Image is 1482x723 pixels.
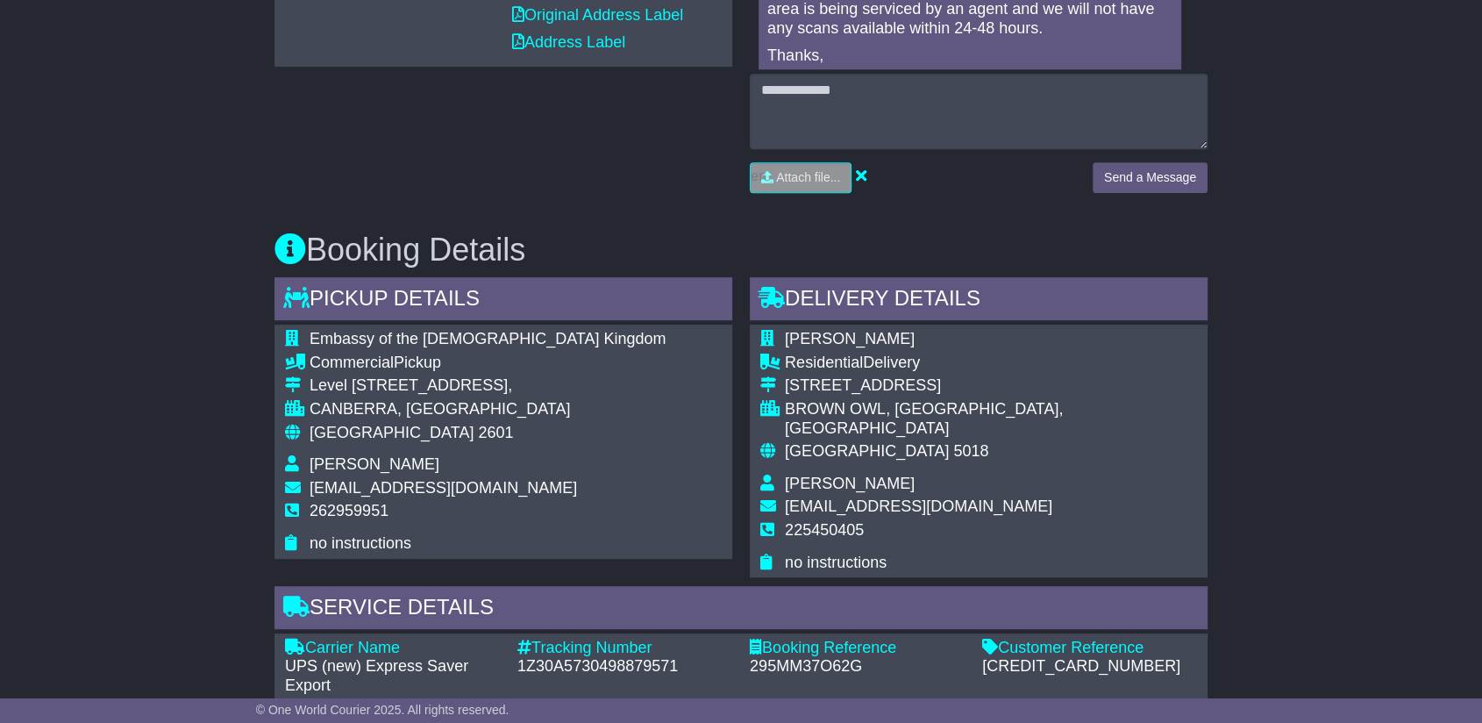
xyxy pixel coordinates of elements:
div: [STREET_ADDRESS] [785,376,1197,396]
span: no instructions [785,554,887,571]
a: Address Label [512,33,625,51]
span: 262959951 [310,502,388,519]
div: Pickup Details [274,277,732,325]
span: Commercial [310,354,394,371]
span: [GEOGRAPHIC_DATA] [785,442,949,460]
div: Level [STREET_ADDRESS], [310,376,666,396]
p: Thanks, [767,47,1172,66]
div: UPS (new) Express Saver Export [285,657,500,695]
span: [PERSON_NAME] [785,330,915,347]
div: [CREDIT_CARD_NUMBER] [982,657,1197,676]
h3: Booking Details [274,233,1208,268]
div: BROWN OWL, [GEOGRAPHIC_DATA], [GEOGRAPHIC_DATA] [785,400,1197,438]
div: Tracking Number [517,639,732,658]
div: 295MM37O62G [750,657,965,676]
span: [EMAIL_ADDRESS][DOMAIN_NAME] [310,479,577,497]
div: Booking Reference [750,639,965,658]
span: [PERSON_NAME] [785,475,915,492]
span: Residential [785,354,863,371]
span: [GEOGRAPHIC_DATA] [310,424,474,441]
button: Send a Message [1093,162,1208,193]
div: Delivery [785,354,1197,373]
a: Original Address Label [512,6,683,24]
span: 5018 [953,442,988,460]
span: no instructions [310,534,411,552]
span: [EMAIL_ADDRESS][DOMAIN_NAME] [785,498,1052,515]
span: Embassy of the [DEMOGRAPHIC_DATA] Kingdom [310,330,666,347]
span: 225450405 [785,521,864,539]
span: 2601 [478,424,513,441]
div: 1Z30A5730498879571 [517,657,732,676]
span: [PERSON_NAME] [310,455,439,473]
div: Customer Reference [982,639,1197,658]
div: Delivery Details [750,277,1208,325]
span: © One World Courier 2025. All rights reserved. [256,703,509,717]
div: Service Details [274,586,1208,634]
div: Pickup [310,354,666,373]
div: CANBERRA, [GEOGRAPHIC_DATA] [310,400,666,419]
div: Carrier Name [285,639,500,658]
